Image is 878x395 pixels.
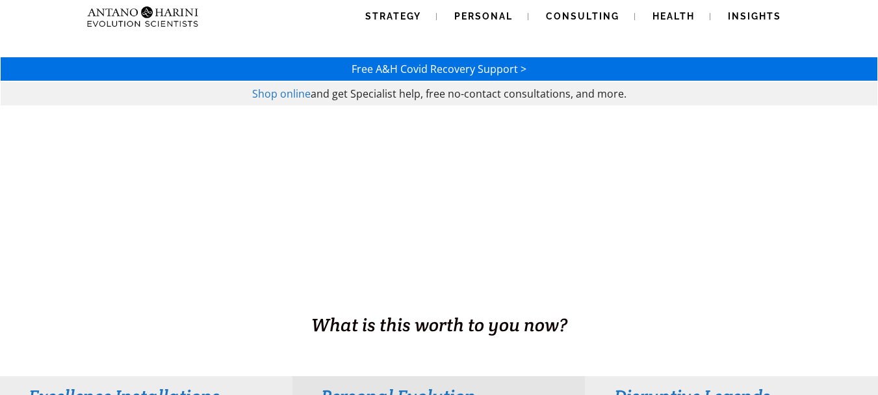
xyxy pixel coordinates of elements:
[311,87,626,101] span: and get Specialist help, free no-contact consultations, and more.
[652,11,695,21] span: Health
[728,11,781,21] span: Insights
[546,11,619,21] span: Consulting
[311,313,567,336] span: What is this worth to you now?
[1,284,877,312] h1: BUSINESS. HEALTH. Family. Legacy
[252,87,311,101] a: Shop online
[352,62,526,76] a: Free A&H Covid Recovery Support >
[365,11,421,21] span: Strategy
[454,11,513,21] span: Personal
